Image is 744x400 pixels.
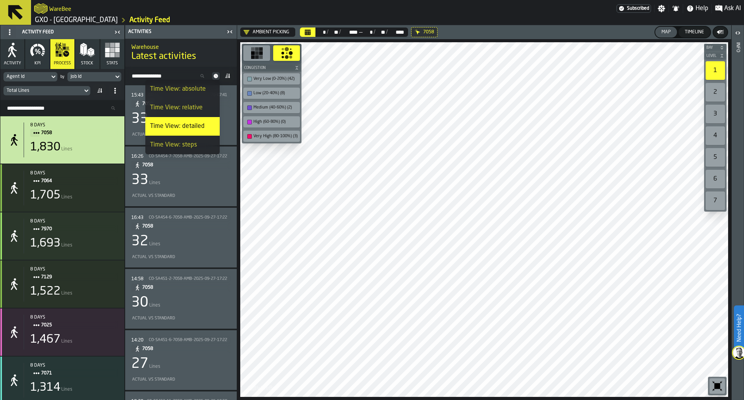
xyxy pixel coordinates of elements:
[388,29,405,35] div: Select date range
[131,43,231,50] h2: Sub Title
[0,164,124,212] div: stat-
[131,91,231,108] div: Title
[30,171,118,185] div: Title
[125,330,237,390] div: stat-
[30,122,118,137] div: Title
[131,153,231,169] div: Title
[224,27,235,36] label: button-toggle-Close me
[706,105,725,123] div: 3
[242,100,301,115] div: button-toolbar-undefined
[696,4,708,13] span: Help
[704,147,727,168] div: button-toolbar-undefined
[30,140,60,154] div: 1,830
[131,252,231,261] div: StatList-item-Actual vs Standard
[131,214,231,231] div: Title
[240,28,295,37] div: DropdownMenuValue-TmK94kQkw9xMGbuopW5fq
[112,28,123,37] label: button-toggle-Close me
[71,74,110,79] div: DropdownMenuValue-jobId
[131,336,231,344] div: Start: 9/28/2025, 2:20:31 PM - End: 9/28/2025, 2:28:52 PM
[245,132,298,140] div: Very High (80-100%) (3)
[150,103,215,112] div: Time View: relative
[67,72,121,81] div: DropdownMenuValue-jobId
[145,98,220,117] li: dropdown-item
[30,363,118,378] div: Title
[131,131,231,139] div: RAW: Actual: N/A vs N/A
[131,192,231,200] div: RAW: Actual: N/A vs N/A
[30,219,118,224] div: 8 days
[30,267,118,281] div: Title
[61,291,72,296] span: Lines
[131,275,231,292] div: Title
[149,154,227,159] div: CO-SA454-7-7058-AMB-2025-09-27-17:22
[61,195,72,200] span: Lines
[150,122,215,131] div: Time View: detailed
[145,80,220,98] li: dropdown-item
[245,118,298,126] div: High (60-80%) (0)
[131,336,231,353] div: Title
[245,89,298,97] div: Low (20-40%) (8)
[30,381,60,395] div: 1,314
[131,191,231,200] div: StatList-item-Actual vs Standard
[131,295,148,310] div: 30
[30,363,118,368] div: 8 days
[41,129,112,137] span: 7058
[316,29,327,35] div: Select date range
[34,16,387,25] nav: Breadcrumb
[131,153,231,160] div: Start: 9/28/2025, 4:26:06 PM - End: 9/28/2025, 4:37:25 PM
[131,91,231,99] div: Start: 9/26/2025, 3:43:25 PM - End: 9/26/2025, 3:54:01 PM
[0,116,124,164] div: stat-
[679,27,710,38] button: button-Timeline
[617,4,651,13] a: link-to-/wh/i/ae0cd702-8cb1-4091-b3be-0aee77957c79/settings/billing
[149,215,227,220] div: CO-SA454-6-7058-AMB-2025-09-27-17:22
[30,333,60,347] div: 1,467
[7,88,79,93] div: DropdownMenuValue-eventsCount
[149,338,227,343] div: CO-SA451-6-7058-AMB-2025-09-27-17:22
[30,267,118,272] div: Start: 9/25/2025, 9:32:47 AM - End: 9/30/2025, 1:41:56 PM
[131,214,231,221] div: Start: 9/28/2025, 4:43:03 PM - End: 9/28/2025, 4:52:44 PM
[0,309,124,356] div: stat-
[145,117,220,136] li: dropdown-item
[131,234,148,249] div: 32
[35,16,118,24] a: link-to-/wh/i/ae0cd702-8cb1-4091-b3be-0aee77957c79
[245,103,298,112] div: Medium (40-60%) (2)
[131,132,227,137] div: Actual vs Standard
[374,29,375,35] div: /
[30,236,60,250] div: 1,693
[131,253,231,261] div: RAW: Actual: N/A vs N/A
[245,75,298,83] div: Very Low (0-20%) (42)
[415,29,421,35] div: Hide filter
[131,377,227,382] div: Actual vs Standard
[242,72,301,86] div: button-toolbar-undefined
[30,122,118,128] div: Start: 9/25/2025, 2:11:59 PM - End: 9/30/2025, 9:41:08 PM
[704,125,727,147] div: button-toolbar-undefined
[131,255,227,260] div: Actual vs Standard
[131,130,231,139] div: StatList-item-Actual vs Standard
[627,6,649,11] span: Subscribed
[142,161,224,169] span: 7058
[3,72,57,81] div: DropdownMenuValue-agentId
[41,273,112,281] span: 7129
[81,61,93,66] span: Stock
[61,339,72,344] span: Lines
[30,315,118,329] div: Title
[127,29,224,34] div: Activities
[142,283,224,292] span: 7058
[735,306,743,350] label: Need Help?
[125,208,237,267] div: stat-
[150,140,215,150] div: Time View: steps
[129,16,170,24] a: link-to-/wh/i/ae0cd702-8cb1-4091-b3be-0aee77957c79/feed/fdc57e91-80c9-44dd-92cd-81c982b068f3
[149,303,160,308] span: Lines
[704,103,727,125] div: button-toolbar-undefined
[711,380,723,392] svg: Reset zoom and position
[704,168,727,190] div: button-toolbar-undefined
[125,147,237,206] div: stat-
[41,321,112,329] span: 7025
[375,29,386,35] div: Select date range
[41,177,112,185] span: 7064
[30,171,118,176] div: Start: 9/25/2025, 6:22:12 AM - End: 9/30/2025, 11:57:26 AM
[61,243,72,248] span: Lines
[142,345,224,353] span: 7058
[149,180,160,186] span: Lines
